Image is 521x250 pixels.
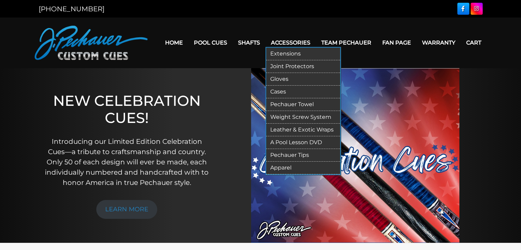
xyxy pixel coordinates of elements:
a: Apparel [266,162,340,174]
a: Joint Protectors [266,60,340,73]
a: Shafts [233,34,265,51]
p: Introducing our Limited Edition Celebration Cues—a tribute to craftsmanship and country. Only 50 ... [42,136,211,188]
a: Gloves [266,73,340,86]
a: Accessories [265,34,316,51]
a: Home [160,34,188,51]
img: Pechauer Custom Cues [35,26,148,60]
a: Weight Screw System [266,111,340,124]
a: Cart [461,34,487,51]
a: LEARN MORE [96,200,157,219]
a: Pechauer Towel [266,98,340,111]
a: Pool Cues [188,34,233,51]
a: Fan Page [377,34,417,51]
a: Extensions [266,48,340,60]
h1: NEW CELEBRATION CUES! [42,92,211,127]
a: Cases [266,86,340,98]
a: Team Pechauer [316,34,377,51]
a: Pechauer Tips [266,149,340,162]
a: Leather & Exotic Wraps [266,124,340,136]
a: [PHONE_NUMBER] [39,5,104,13]
a: A Pool Lesson DVD [266,136,340,149]
a: Warranty [417,34,461,51]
